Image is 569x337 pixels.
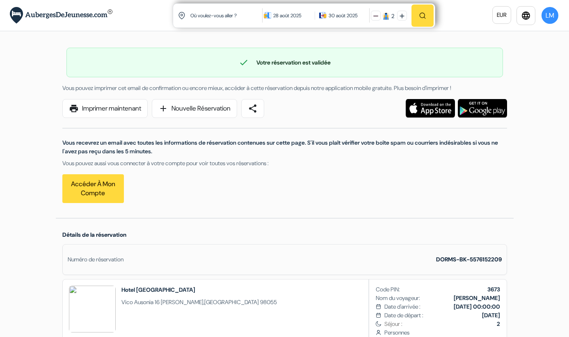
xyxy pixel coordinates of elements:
[376,294,420,302] span: Nom du voyageur:
[376,285,400,294] span: Code PIN:
[161,298,203,306] span: [PERSON_NAME]
[482,312,500,319] b: [DATE]
[541,6,559,25] button: LM
[178,12,185,19] img: location icon
[67,58,503,67] div: Votre réservation est validée
[260,298,277,306] span: 98055
[264,12,271,19] img: calendarIcon icon
[319,12,327,19] img: calendarIcon icon
[10,7,112,24] img: AubergesDeJeunesse.com
[62,231,126,238] span: Détails de la réservation
[497,320,500,328] b: 2
[62,84,451,92] span: Vous pouvez imprimer cet email de confirmation ou encore mieux, accéder à cette réservation depui...
[487,286,500,293] b: 3673
[516,6,535,25] a: language
[241,99,264,118] a: share
[273,12,311,20] div: 28 août 2025
[384,311,423,320] span: Date de départ :
[384,328,500,337] span: Personnes
[458,99,507,118] img: Téléchargez l'application gratuite
[121,298,277,307] span: ,
[248,104,258,113] span: share
[436,256,502,263] strong: DORMS-BK-5576152209
[62,99,148,118] a: printImprimer maintenant
[382,12,390,20] img: guest icon
[373,14,378,18] img: minus
[62,138,507,156] p: Vous recevrez un email avec toutes les informations de réservation contenues sur cette page. S'il...
[62,159,507,168] p: Vous pouvez aussi vous connecter à votre compte pour voir toutes vos réservations :
[239,58,249,67] span: check
[204,298,259,306] span: [GEOGRAPHIC_DATA]
[329,12,358,20] div: 30 août 2025
[384,302,420,311] span: Date d'arrivée :
[454,294,500,302] b: [PERSON_NAME]
[121,298,160,306] span: Vico Ausonia 16
[454,303,500,310] b: [DATE] 00:00:00
[521,11,531,21] i: language
[190,5,264,25] input: Ville, université ou logement
[69,104,79,113] span: print
[62,174,124,203] a: Accéder à mon compte
[391,12,394,21] div: 2
[68,255,123,264] div: Numéro de réservation
[121,286,277,294] h2: Hotel [GEOGRAPHIC_DATA]
[400,14,404,18] img: plus
[384,320,500,328] span: Séjour :
[152,99,237,118] a: addNouvelle Réservation
[69,286,116,332] img: UDYMMlFnDzsHNlQ7
[406,99,455,118] img: Téléchargez l'application gratuite
[158,104,168,113] span: add
[492,6,511,24] a: EUR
